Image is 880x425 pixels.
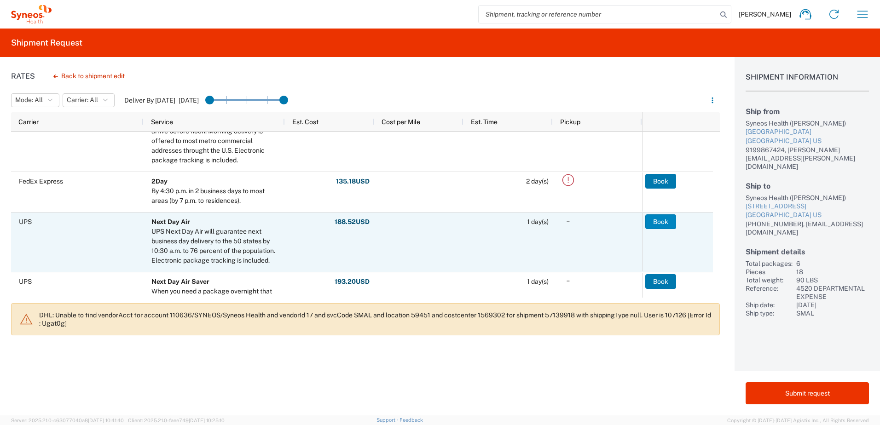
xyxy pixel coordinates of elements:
span: Est. Time [471,118,498,126]
span: 1 day(s) [527,218,549,225]
button: 193.20USD [334,274,370,289]
h2: Ship from [746,107,869,116]
div: [STREET_ADDRESS] [746,202,869,211]
div: 18 [796,268,869,276]
a: [GEOGRAPHIC_DATA][GEOGRAPHIC_DATA] US [746,127,869,145]
span: FedEx Express [19,178,63,185]
label: Deliver By [DATE] - [DATE] [124,96,199,104]
h2: Shipment details [746,247,869,256]
p: DHL: Unable to find vendorAcct for account 110636/SYNEOS/Syneos Health and vendorId 17 and svcCod... [39,311,712,327]
button: 135.18USD [336,174,370,189]
button: Book [645,214,676,229]
span: Cost per Mile [382,118,420,126]
div: UPS Next Day Air will guarantee next business day delivery to the 50 states by 10:30 a.m. to 76 p... [151,227,281,265]
span: Est. Cost [292,118,318,126]
h1: Shipment Information [746,73,869,92]
span: Carrier [18,118,39,126]
div: Ship date: [746,301,793,309]
span: 135.18 USD [336,177,370,186]
button: 188.52USD [334,214,370,229]
div: [GEOGRAPHIC_DATA] US [746,211,869,220]
div: For two day delivery packages that must arrive before noon. Morning delivery is offered to most m... [151,117,281,165]
span: UPS [19,218,32,225]
div: 90 LBS [796,276,869,284]
span: 2 day(s) [526,178,549,185]
div: Syneos Health ([PERSON_NAME]) [746,194,869,202]
button: Back to shipment edit [46,68,132,84]
div: Next Day Air Saver [151,277,281,287]
span: UPS [19,278,32,285]
h2: Shipment Request [11,37,82,48]
div: [DATE] [796,301,869,309]
span: Carrier: All [67,96,98,104]
button: Book [645,174,676,189]
div: Pieces [746,268,793,276]
span: Client: 2025.21.0-faee749 [128,418,225,423]
a: Support [376,417,399,423]
span: [PERSON_NAME] [739,10,791,18]
div: By 4:30 p.m. in 2 business days to most areas (by 7 p.m. to residences). [151,186,281,206]
div: Syneos Health ([PERSON_NAME]) [746,119,869,127]
span: 193.20 USD [335,277,370,286]
div: 9199867424, [PERSON_NAME][EMAIL_ADDRESS][PERSON_NAME][DOMAIN_NAME] [746,146,869,171]
div: SMAL [796,309,869,317]
h2: Ship to [746,182,869,190]
button: Mode: All [11,93,59,107]
a: [STREET_ADDRESS][GEOGRAPHIC_DATA] US [746,202,869,220]
div: Reference: [746,284,793,301]
span: Server: 2025.21.0-c63077040a8 [11,418,124,423]
div: [GEOGRAPHIC_DATA] [746,127,869,137]
div: Ship type: [746,309,793,317]
span: Mode: All [15,96,43,104]
button: Book [645,274,676,289]
span: [DATE] 10:25:10 [189,418,225,423]
span: Pickup [560,118,580,126]
h1: Rates [11,72,35,80]
span: Copyright © [DATE]-[DATE] Agistix Inc., All Rights Reserved [727,416,869,425]
span: [DATE] 10:41:40 [88,418,124,423]
span: 1 day(s) [527,278,549,285]
div: [PHONE_NUMBER], [EMAIL_ADDRESS][DOMAIN_NAME] [746,220,869,236]
div: When you need a package overnight that doesn't require morning delivery, UPS features next-busine... [151,287,281,325]
div: 4520 DEPARTMENTAL EXPENSE [796,284,869,301]
div: Total weight: [746,276,793,284]
span: 188.52 USD [335,218,370,226]
button: Submit request [746,382,869,404]
span: Service [151,118,173,126]
div: [GEOGRAPHIC_DATA] US [746,137,869,146]
div: 6 [796,259,869,268]
div: 2Day [151,177,281,186]
button: Carrier: All [63,93,115,107]
a: Feedback [399,417,423,423]
input: Shipment, tracking or reference number [479,6,717,23]
div: Next Day Air [151,217,281,227]
div: Total packages: [746,259,793,268]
